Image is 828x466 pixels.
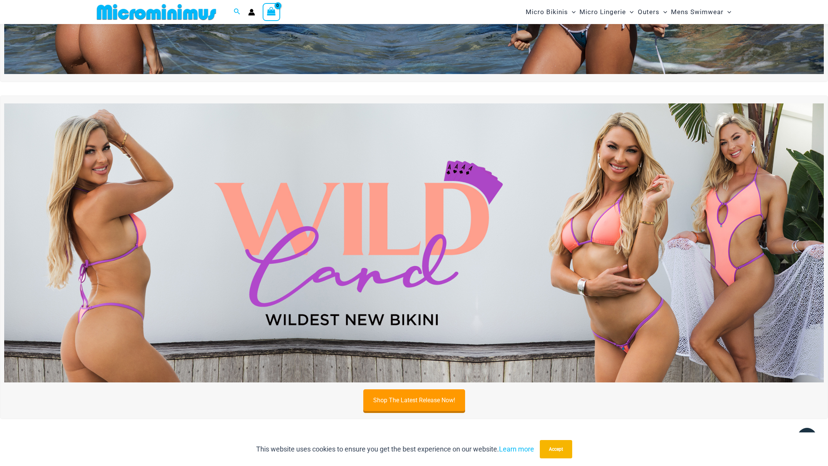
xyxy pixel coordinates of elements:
[638,2,660,22] span: Outers
[671,2,724,22] span: Mens Swimwear
[248,9,255,16] a: Account icon link
[94,3,219,21] img: MM SHOP LOGO FLAT
[636,2,669,22] a: OutersMenu ToggleMenu Toggle
[523,1,734,23] nav: Site Navigation
[4,103,824,382] img: Wild Card Neon Bliss Bikini
[578,2,635,22] a: Micro LingerieMenu ToggleMenu Toggle
[568,2,576,22] span: Menu Toggle
[524,2,578,22] a: Micro BikinisMenu ToggleMenu Toggle
[626,2,634,22] span: Menu Toggle
[256,443,534,455] p: This website uses cookies to ensure you get the best experience on our website.
[669,2,733,22] a: Mens SwimwearMenu ToggleMenu Toggle
[660,2,667,22] span: Menu Toggle
[526,2,568,22] span: Micro Bikinis
[724,2,731,22] span: Menu Toggle
[263,3,280,21] a: View Shopping Cart, empty
[579,2,626,22] span: Micro Lingerie
[363,389,465,411] a: Shop The Latest Release Now!
[234,7,241,17] a: Search icon link
[499,445,534,453] a: Learn more
[540,440,572,458] button: Accept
